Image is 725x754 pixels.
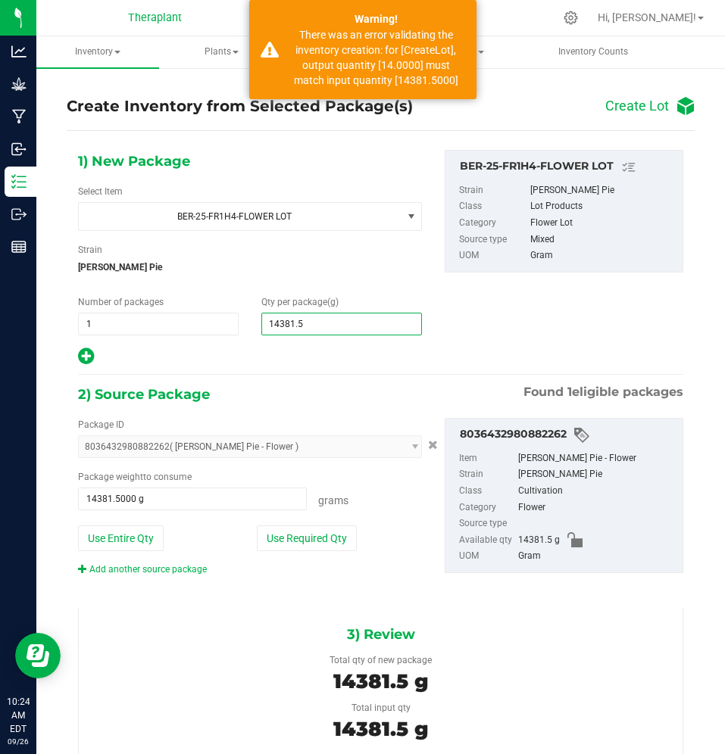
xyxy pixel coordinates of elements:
p: 09/26 [7,736,30,747]
span: Package ID [78,419,124,430]
button: Use Required Qty [257,525,357,551]
span: 1) New Package [78,150,190,173]
inline-svg: Reports [11,239,27,254]
span: select [402,203,420,230]
span: Theraplant [128,11,182,24]
input: 14381.5000 g [79,488,306,509]
label: Strain [459,466,514,483]
label: Select Item [78,185,123,198]
label: Available qty [459,532,514,549]
div: Gram [518,548,675,565]
div: Lot Products [530,198,675,215]
span: Add new output [78,354,94,365]
label: Source type [459,516,514,532]
inline-svg: Analytics [11,44,27,59]
span: Package to consume [78,472,192,482]
button: Use Entire Qty [78,525,164,551]
label: Source type [459,232,527,248]
div: Manage settings [561,11,580,25]
label: UOM [459,248,527,264]
p: 10:24 AM EDT [7,695,30,736]
a: Plants [161,36,283,68]
inline-svg: Outbound [11,207,27,222]
span: Grams [318,494,348,506]
label: Category [459,500,514,516]
div: BER-25-FR1H4-FLOWER LOT [460,158,675,176]
inline-svg: Grow [11,76,27,92]
span: 1 [567,385,572,399]
label: UOM [459,548,514,565]
a: Inventory [36,36,159,68]
div: Cultivation [518,483,675,500]
span: Number of packages [78,297,164,307]
iframe: Resource center [15,633,61,678]
span: Hi, [PERSON_NAME]! [598,11,696,23]
span: 14381.5 g [518,532,560,549]
span: 3) Review [347,623,415,646]
button: Cancel button [423,434,442,456]
a: Inventory Counts [532,36,655,68]
input: 1 [79,313,238,335]
span: 14381.5 g [333,717,428,741]
span: Found eligible packages [523,383,683,401]
span: Plants [161,37,283,67]
span: [PERSON_NAME] Pie [78,256,422,279]
label: Strain [78,243,102,257]
div: There was an error validating the inventory creation: for [CreateLot], output quantity [14.0000] ... [287,27,465,88]
div: Warning! [287,11,465,27]
label: Category [459,215,527,232]
div: [PERSON_NAME] Pie [518,466,675,483]
span: Qty per package [261,297,339,307]
span: Inventory Counts [538,45,648,58]
div: 8036432980882262 [460,426,675,444]
div: Gram [530,248,675,264]
inline-svg: Manufacturing [11,109,27,124]
span: 2) Source Package [78,383,210,406]
label: Class [459,198,527,215]
a: Add another source package [78,564,207,575]
span: Total input qty [352,703,411,713]
span: Total qty of new package [330,655,432,665]
label: Class [459,483,514,500]
h4: Create Lot [605,98,669,114]
inline-svg: Inventory [11,174,27,189]
span: weight [116,472,143,482]
div: Mixed [530,232,675,248]
span: BER-25-FR1H4-FLOWER LOT [85,206,383,227]
span: (g) [327,297,339,307]
div: Flower Lot [530,215,675,232]
label: Item [459,450,514,467]
h4: Create Inventory from Selected Package(s) [67,95,413,117]
div: Flower [518,500,675,516]
div: [PERSON_NAME] Pie - Flower [518,450,675,467]
inline-svg: Inbound [11,142,27,157]
label: Strain [459,182,527,199]
div: [PERSON_NAME] Pie [530,182,675,199]
span: 14381.5 g [333,669,428,693]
